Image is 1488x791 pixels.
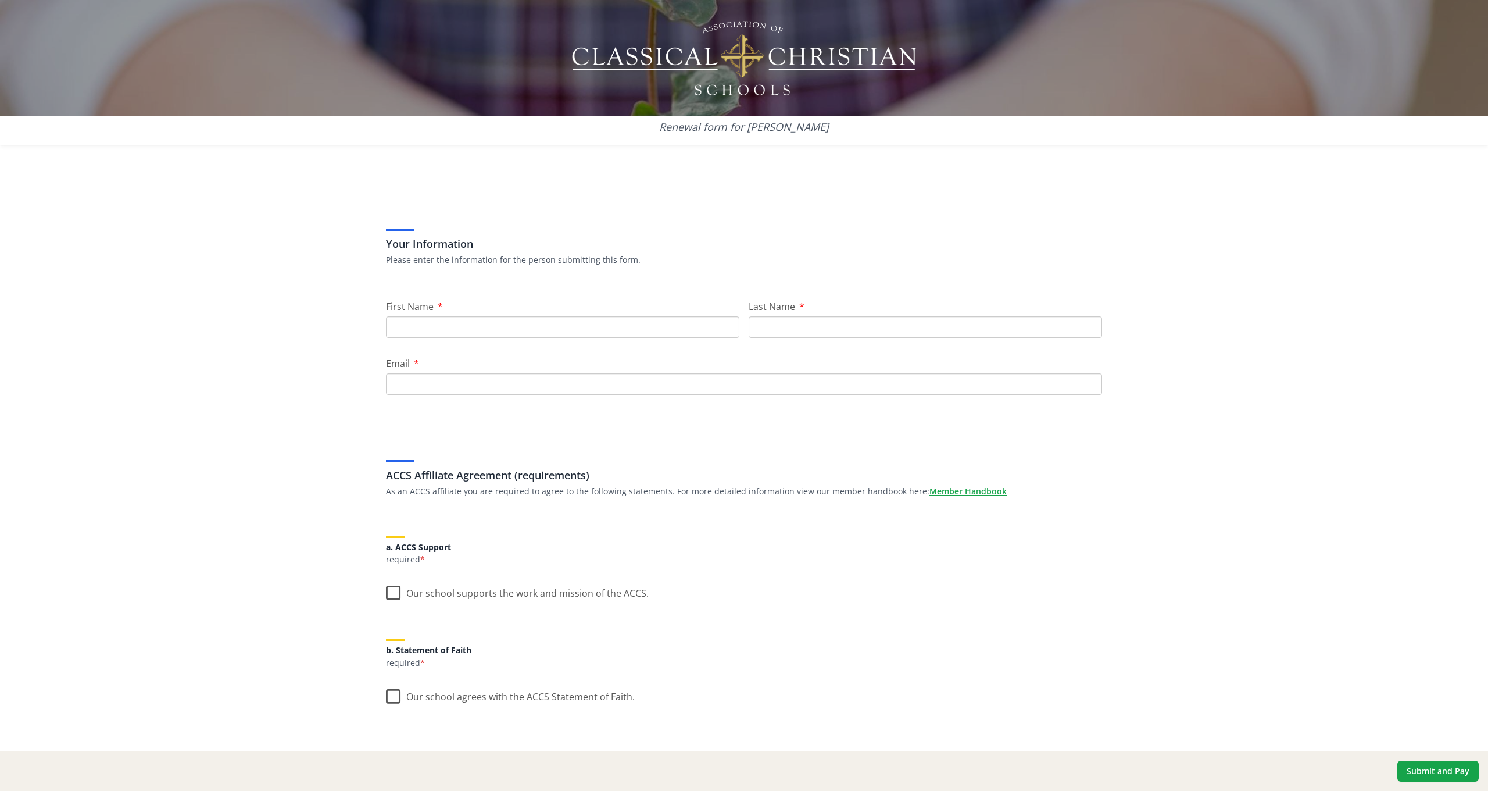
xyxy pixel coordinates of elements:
h3: Your Information [386,236,1102,252]
p: Please enter the information for the person submitting this form. [386,254,1102,266]
h5: a. ACCS Support [386,543,1102,551]
span: Email [386,357,410,370]
span: Last Name [749,300,795,313]
p: required [386,657,1102,669]
button: Submit and Pay [1397,761,1479,782]
a: Member Handbook [929,486,1007,497]
h3: ACCS Affiliate Agreement (requirements) [386,467,1102,483]
img: Logo [570,17,918,99]
h5: b. Statement of Faith [386,646,1102,654]
label: Our school agrees with the ACCS Statement of Faith. [386,682,635,707]
span: First Name [386,300,434,313]
label: Our school supports the work and mission of the ACCS. [386,578,649,603]
p: As an ACCS affiliate you are required to agree to the following statements. For more detailed inf... [386,486,1102,497]
p: required [386,554,1102,565]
